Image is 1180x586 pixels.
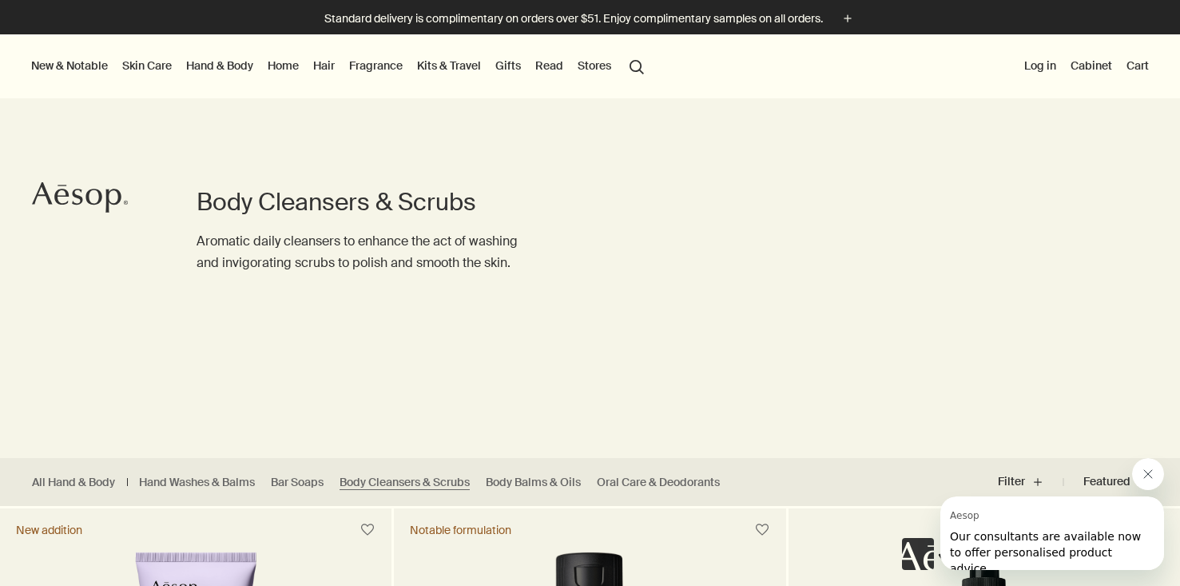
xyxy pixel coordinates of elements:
[264,55,302,76] a: Home
[139,475,255,490] a: Hand Washes & Balms
[271,475,324,490] a: Bar Soaps
[1021,34,1152,98] nav: supplementary
[310,55,338,76] a: Hair
[324,10,856,28] button: Standard delivery is complimentary on orders over $51. Enjoy complimentary samples on all orders.
[324,10,823,27] p: Standard delivery is complimentary on orders over $51. Enjoy complimentary samples on all orders.
[119,55,175,76] a: Skin Care
[1067,55,1115,76] a: Cabinet
[28,34,651,98] nav: primary
[28,55,111,76] button: New & Notable
[32,475,115,490] a: All Hand & Body
[902,538,934,570] iframe: no content
[492,55,524,76] a: Gifts
[574,55,614,76] button: Stores
[597,475,720,490] a: Oral Care & Deodorants
[748,516,777,544] button: Save to cabinet
[32,181,128,213] svg: Aesop
[197,186,526,218] h1: Body Cleansers & Scrubs
[486,475,581,490] a: Body Balms & Oils
[1021,55,1059,76] button: Log in
[346,55,406,76] a: Fragrance
[532,55,566,76] a: Read
[410,523,511,537] div: Notable formulation
[1123,55,1152,76] button: Cart
[10,34,201,78] span: Our consultants are available now to offer personalised product advice.
[183,55,256,76] a: Hand & Body
[622,50,651,81] button: Open search
[414,55,484,76] a: Kits & Travel
[197,230,526,273] p: Aromatic daily cleansers to enhance the act of washing and invigorating scrubs to polish and smoo...
[1132,458,1164,490] iframe: Close message from Aesop
[16,523,82,537] div: New addition
[353,516,382,544] button: Save to cabinet
[28,177,132,221] a: Aesop
[940,496,1164,570] iframe: Message from Aesop
[902,458,1164,570] div: Aesop says "Our consultants are available now to offer personalised product advice.". Open messag...
[340,475,470,490] a: Body Cleansers & Scrubs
